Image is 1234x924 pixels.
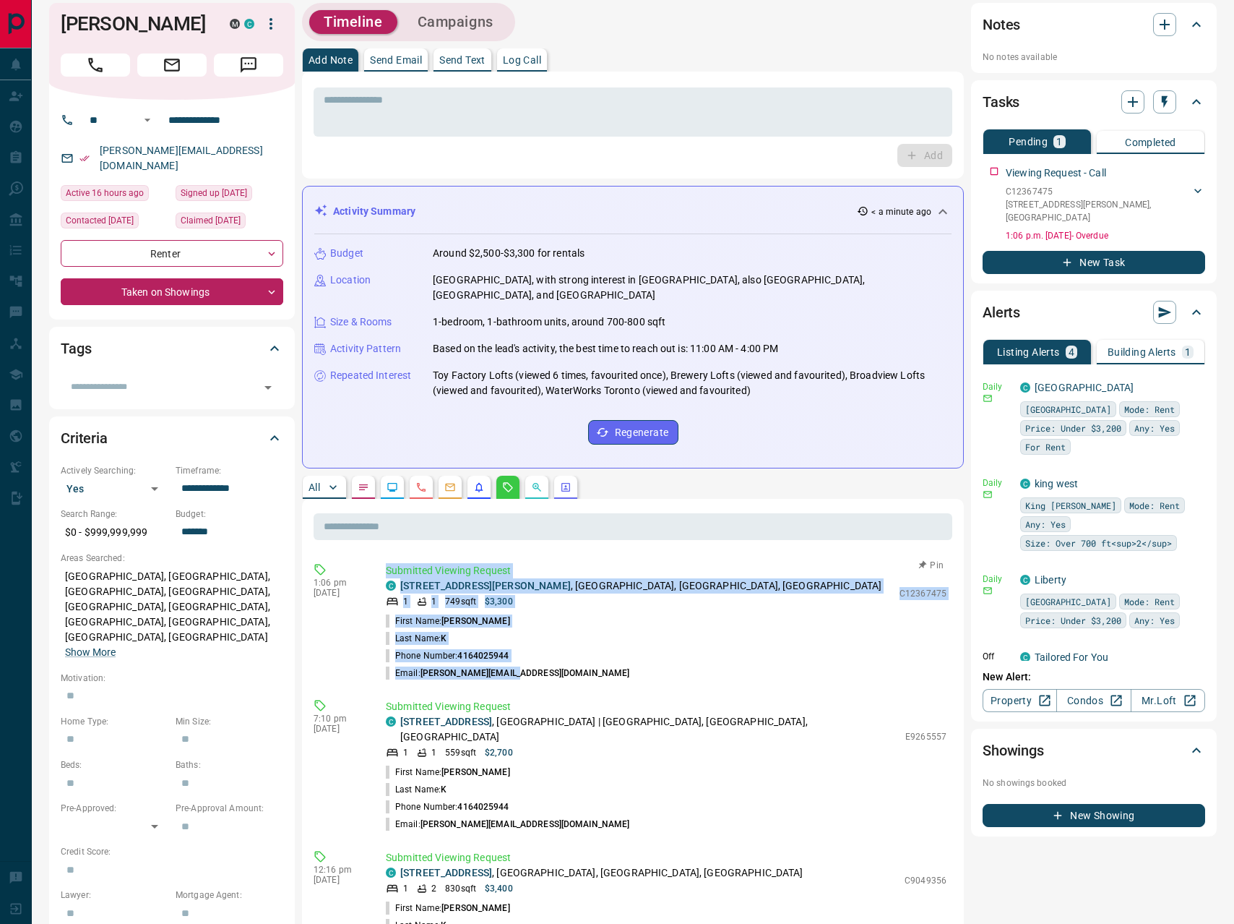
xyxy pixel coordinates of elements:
p: 1:06 p.m. [DATE] - Overdue [1006,229,1205,242]
a: Tailored For You [1035,651,1108,663]
p: Search Range: [61,508,168,521]
p: [DATE] [314,724,364,734]
p: 749 sqft [445,595,476,608]
span: Any: Yes [1134,421,1175,435]
p: Repeated Interest [330,368,411,383]
p: 830 sqft [445,882,476,895]
a: [PERSON_NAME][EMAIL_ADDRESS][DOMAIN_NAME] [100,145,263,171]
p: 1 [1185,347,1191,357]
button: Campaigns [403,10,508,34]
p: [GEOGRAPHIC_DATA], with strong interest in [GEOGRAPHIC_DATA], also [GEOGRAPHIC_DATA], [GEOGRAPHIC... [433,273,952,303]
span: [PERSON_NAME] [441,767,509,777]
p: Last Name: [386,783,446,796]
p: Beds: [61,758,168,771]
p: C12367475 [899,587,946,600]
button: Timeline [309,10,397,34]
p: Credit Score: [61,845,283,858]
button: Show More [65,645,116,660]
p: Location [330,273,371,288]
p: $3,400 [485,882,513,895]
p: , [GEOGRAPHIC_DATA], [GEOGRAPHIC_DATA], [GEOGRAPHIC_DATA] [400,865,803,881]
p: Motivation: [61,672,283,685]
div: Taken on Showings [61,278,283,305]
button: New Showing [983,804,1205,827]
p: Activity Summary [333,204,415,219]
svg: Requests [502,482,514,493]
p: [DATE] [314,588,364,598]
p: Email: [386,818,629,831]
p: Daily [983,380,1011,393]
span: Signed up [DATE] [181,186,247,200]
p: Budget [330,246,363,261]
h2: Tags [61,337,91,360]
p: 559 sqft [445,746,476,759]
p: Baths: [176,758,283,771]
span: Message [214,54,283,77]
span: Size: Over 700 ft<sup>2</sup> [1025,536,1172,550]
p: Budget: [176,508,283,521]
p: Lawyer: [61,889,168,902]
svg: Email [983,393,993,403]
p: [DATE] [314,875,364,885]
span: Mode: Rent [1124,594,1175,609]
p: Add Note [308,55,353,65]
p: 1 [431,595,436,608]
p: New Alert: [983,670,1205,685]
span: [PERSON_NAME] [441,616,509,626]
p: No notes available [983,51,1205,64]
div: condos.ca [386,868,396,878]
svg: Opportunities [531,482,543,493]
div: condos.ca [244,19,254,29]
span: K [441,784,446,795]
p: Daily [983,476,1011,489]
p: Pre-Approved: [61,802,168,815]
svg: Email [983,489,993,500]
svg: Emails [444,482,456,493]
span: For Rent [1025,440,1066,454]
p: Off [983,650,1011,663]
span: Contacted [DATE] [66,213,134,228]
span: [GEOGRAPHIC_DATA] [1025,594,1111,609]
p: Areas Searched: [61,552,283,565]
p: [STREET_ADDRESS][PERSON_NAME] , [GEOGRAPHIC_DATA] [1006,198,1191,224]
span: Any: Yes [1134,613,1175,628]
p: [GEOGRAPHIC_DATA], [GEOGRAPHIC_DATA], [GEOGRAPHIC_DATA], [GEOGRAPHIC_DATA], [GEOGRAPHIC_DATA], [G... [61,565,283,664]
h1: [PERSON_NAME] [61,12,208,35]
div: condos.ca [1020,575,1030,585]
a: Property [983,689,1057,712]
p: , [GEOGRAPHIC_DATA] | [GEOGRAPHIC_DATA], [GEOGRAPHIC_DATA], [GEOGRAPHIC_DATA] [400,714,898,745]
p: 2 [431,882,436,895]
svg: Lead Browsing Activity [387,482,398,493]
h2: Alerts [983,301,1020,324]
a: [STREET_ADDRESS] [400,867,492,878]
div: Activity Summary< a minute ago [314,198,952,225]
p: 1 [403,746,408,759]
p: Building Alerts [1108,347,1176,357]
div: Tue Jul 30 2024 [176,213,283,233]
p: 1 [403,882,408,895]
p: Timeframe: [176,464,283,477]
h2: Criteria [61,427,108,450]
div: Yes [61,477,168,500]
span: Active 16 hours ago [66,186,144,200]
button: Open [258,377,278,398]
p: $3,300 [485,595,513,608]
svg: Email [983,586,993,596]
p: Daily [983,573,1011,586]
span: Price: Under $3,200 [1025,613,1121,628]
p: Send Text [439,55,486,65]
p: Submitted Viewing Request [386,850,946,865]
div: Tasks [983,85,1205,119]
p: C9049356 [905,874,946,887]
svg: Agent Actions [560,482,571,493]
span: 4164025944 [457,802,509,812]
p: Email: [386,667,629,680]
div: mrloft.ca [230,19,240,29]
span: [PERSON_NAME][EMAIL_ADDRESS][DOMAIN_NAME] [420,668,630,678]
span: Mode: Rent [1129,498,1180,513]
p: , [GEOGRAPHIC_DATA], [GEOGRAPHIC_DATA], [GEOGRAPHIC_DATA] [400,578,881,594]
span: [PERSON_NAME] [441,903,509,913]
button: New Task [983,251,1205,274]
p: Size & Rooms [330,315,392,330]
p: Actively Searching: [61,464,168,477]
